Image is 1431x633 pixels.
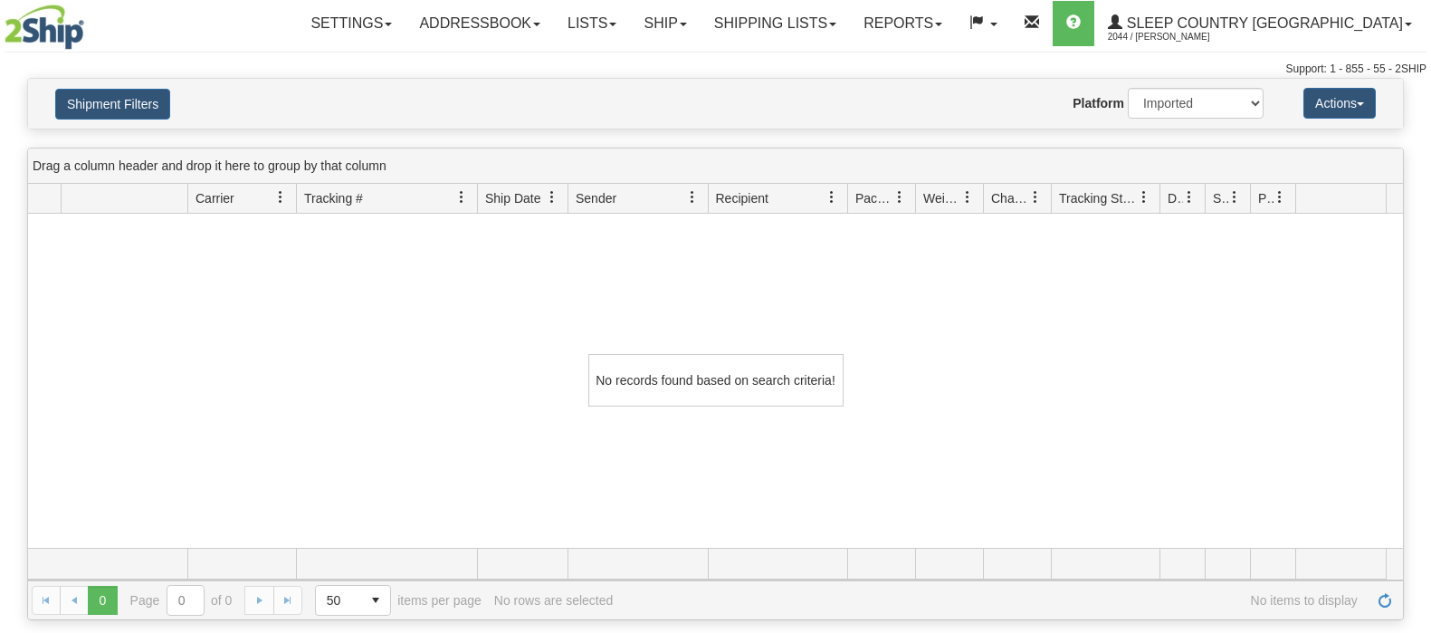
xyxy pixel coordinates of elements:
[1264,182,1295,213] a: Pickup Status filter column settings
[297,1,405,46] a: Settings
[1073,94,1124,112] label: Platform
[55,89,170,120] button: Shipment Filters
[588,354,844,407] div: No records found based on search criteria!
[923,189,961,207] span: Weight
[327,591,350,609] span: 50
[1213,189,1228,207] span: Shipment Issues
[816,182,847,213] a: Recipient filter column settings
[701,1,850,46] a: Shipping lists
[1094,1,1426,46] a: Sleep Country [GEOGRAPHIC_DATA] 2044 / [PERSON_NAME]
[1108,28,1244,46] span: 2044 / [PERSON_NAME]
[361,586,390,615] span: select
[485,189,540,207] span: Ship Date
[1122,15,1403,31] span: Sleep Country [GEOGRAPHIC_DATA]
[630,1,700,46] a: Ship
[5,5,84,50] img: logo2044.jpg
[554,1,630,46] a: Lists
[5,62,1426,77] div: Support: 1 - 855 - 55 - 2SHIP
[1129,182,1159,213] a: Tracking Status filter column settings
[1219,182,1250,213] a: Shipment Issues filter column settings
[1370,586,1399,615] a: Refresh
[88,586,117,615] span: Page 0
[625,593,1358,608] span: No items to display
[1168,189,1183,207] span: Delivery Status
[446,182,477,213] a: Tracking # filter column settings
[537,182,568,213] a: Ship Date filter column settings
[991,189,1029,207] span: Charge
[1258,189,1274,207] span: Pickup Status
[130,585,233,616] span: Page of 0
[677,182,708,213] a: Sender filter column settings
[1174,182,1205,213] a: Delivery Status filter column settings
[405,1,554,46] a: Addressbook
[28,149,1403,184] div: grid grouping header
[1303,88,1376,119] button: Actions
[850,1,956,46] a: Reports
[576,189,616,207] span: Sender
[494,593,614,608] div: No rows are selected
[315,585,391,616] span: Page sizes drop down
[855,189,893,207] span: Packages
[304,189,363,207] span: Tracking #
[952,182,983,213] a: Weight filter column settings
[196,189,234,207] span: Carrier
[716,189,768,207] span: Recipient
[1059,189,1138,207] span: Tracking Status
[315,585,482,616] span: items per page
[884,182,915,213] a: Packages filter column settings
[265,182,296,213] a: Carrier filter column settings
[1389,224,1429,408] iframe: chat widget
[1020,182,1051,213] a: Charge filter column settings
